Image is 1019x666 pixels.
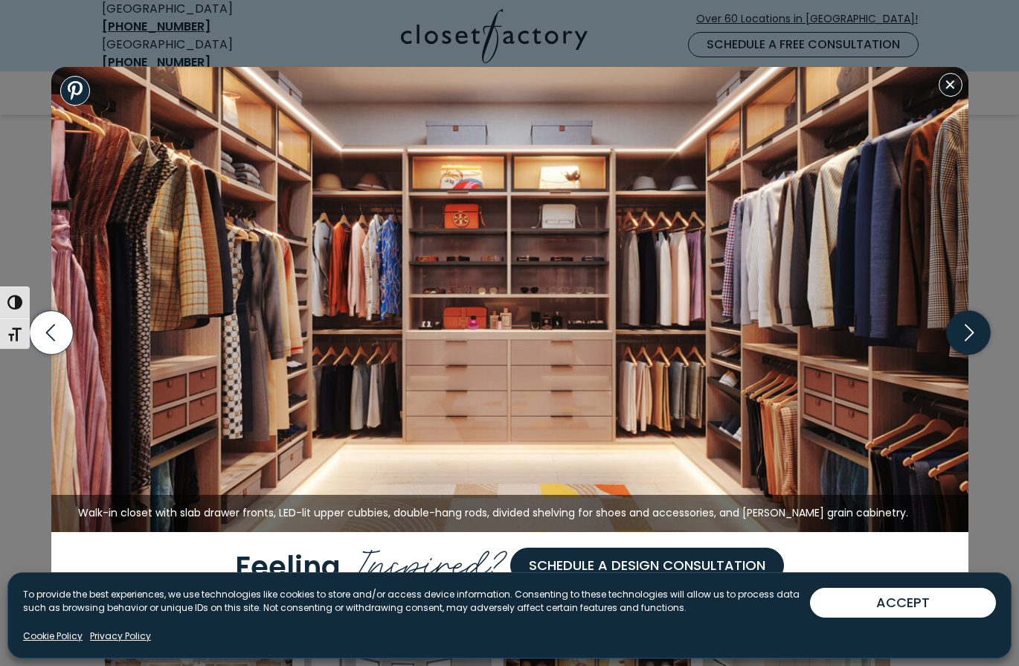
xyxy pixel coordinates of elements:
[51,495,968,532] figcaption: Walk-in closet with slab drawer fronts, LED-lit upper cubbies, double-hang rods, divided shelving...
[23,630,83,643] a: Cookie Policy
[810,588,996,618] button: ACCEPT
[51,67,968,532] img: Walk-in closet with Slab drawer fronts, LED-lit upper cubbies, double-hang rods, divided shelving...
[348,531,510,589] span: Inspired?
[60,76,90,106] a: Share to Pinterest
[235,547,341,586] span: Feeling
[90,630,151,643] a: Privacy Policy
[510,548,784,583] a: Schedule a Design Consultation
[939,73,962,97] button: Close modal
[23,588,810,615] p: To provide the best experiences, we use technologies like cookies to store and/or access device i...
